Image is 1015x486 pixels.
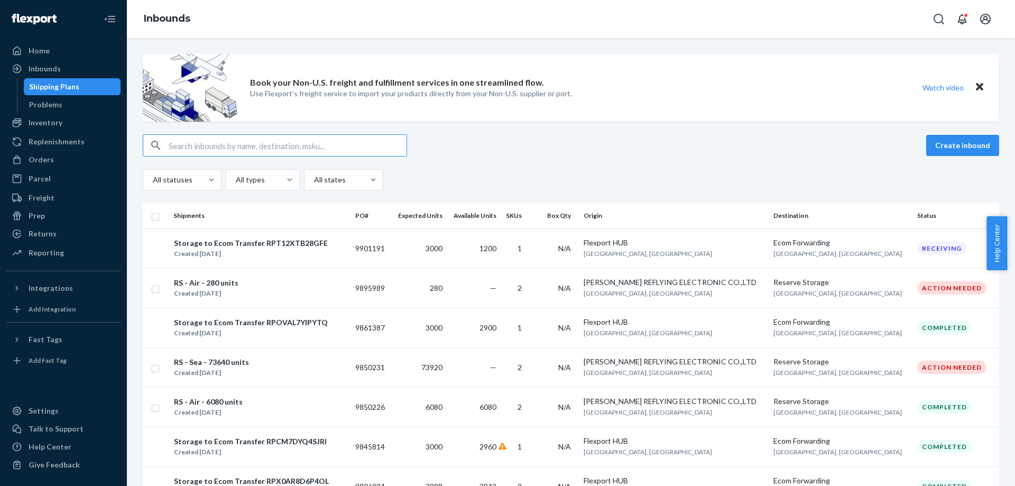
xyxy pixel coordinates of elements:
[174,288,238,299] div: Created [DATE]
[926,135,999,156] button: Create inbound
[501,203,531,228] th: SKUs
[29,460,80,470] div: Give Feedback
[986,216,1007,270] span: Help Center
[6,42,121,59] a: Home
[584,317,765,327] div: Flexport HUB
[29,442,71,452] div: Help Center
[12,14,57,24] img: Flexport logo
[426,323,442,332] span: 3000
[773,396,909,407] div: Reserve Storage
[584,408,712,416] span: [GEOGRAPHIC_DATA], [GEOGRAPHIC_DATA]
[584,369,712,377] span: [GEOGRAPHIC_DATA], [GEOGRAPHIC_DATA]
[313,175,314,185] input: All states
[773,277,909,288] div: Reserve Storage
[773,369,902,377] span: [GEOGRAPHIC_DATA], [GEOGRAPHIC_DATA]
[773,475,909,486] div: Ecom Forwarding
[917,400,972,414] div: Completed
[917,440,972,453] div: Completed
[351,347,391,387] td: 9850231
[479,323,496,332] span: 2900
[29,192,54,203] div: Freight
[773,436,909,446] div: Ecom Forwarding
[174,278,238,288] div: RS - Air - 280 units
[518,402,522,411] span: 2
[29,228,57,239] div: Returns
[426,244,442,253] span: 3000
[6,244,121,261] a: Reporting
[518,363,522,372] span: 2
[174,238,328,249] div: Storage to Ecom Transfer RPT12XTB28GFE
[584,448,712,456] span: [GEOGRAPHIC_DATA], [GEOGRAPHIC_DATA]
[479,402,496,411] span: 6080
[6,170,121,187] a: Parcel
[518,442,522,451] span: 1
[174,447,327,457] div: Created [DATE]
[426,442,442,451] span: 3000
[29,247,64,258] div: Reporting
[6,280,121,297] button: Integrations
[29,424,84,434] div: Talk to Support
[584,277,765,288] div: [PERSON_NAME] REFLYING ELECTRONIC CO.,LTD
[351,228,391,268] td: 9901191
[29,81,79,92] div: Shipping Plans
[975,8,996,30] button: Open account menu
[6,420,121,437] button: Talk to Support
[29,45,50,56] div: Home
[250,88,572,99] p: Use Flexport’s freight service to import your products directly from your Non-U.S. supplier or port.
[773,329,902,337] span: [GEOGRAPHIC_DATA], [GEOGRAPHIC_DATA]
[917,361,986,374] div: Action Needed
[490,363,496,372] span: —
[29,173,51,184] div: Parcel
[584,396,765,407] div: [PERSON_NAME] REFLYING ELECTRONIC CO.,LTD
[29,154,54,165] div: Orders
[351,387,391,427] td: 9850226
[518,283,522,292] span: 2
[152,175,153,185] input: All statuses
[351,268,391,308] td: 9895989
[447,203,501,228] th: Available Units
[29,117,62,128] div: Inventory
[558,402,571,411] span: N/A
[391,203,447,228] th: Expected Units
[773,250,902,258] span: [GEOGRAPHIC_DATA], [GEOGRAPHIC_DATA]
[558,442,571,451] span: N/A
[6,438,121,455] a: Help Center
[29,210,45,221] div: Prep
[6,207,121,224] a: Prep
[174,397,243,407] div: RS - Air - 6080 units
[952,8,973,30] button: Open notifications
[584,329,712,337] span: [GEOGRAPHIC_DATA], [GEOGRAPHIC_DATA]
[24,78,121,95] a: Shipping Plans
[479,244,496,253] span: 1200
[584,289,712,297] span: [GEOGRAPHIC_DATA], [GEOGRAPHIC_DATA]
[99,8,121,30] button: Close Navigation
[29,356,67,365] div: Add Fast Tag
[6,352,121,369] a: Add Fast Tag
[169,203,351,228] th: Shipments
[584,475,765,486] div: Flexport HUB
[235,175,236,185] input: All types
[928,8,949,30] button: Open Search Box
[174,357,249,368] div: RS - Sea - 73640 units
[144,13,190,24] a: Inbounds
[6,225,121,242] a: Returns
[29,334,62,345] div: Fast Tags
[558,244,571,253] span: N/A
[518,323,522,332] span: 1
[29,99,62,110] div: Problems
[773,356,909,367] div: Reserve Storage
[135,4,199,34] ol: breadcrumbs
[29,283,73,294] div: Integrations
[584,356,765,367] div: [PERSON_NAME] REFLYING ELECTRONIC CO.,LTD
[6,456,121,473] button: Give Feedback
[426,402,442,411] span: 6080
[479,442,496,451] span: 2960
[169,135,407,156] input: Search inbounds by name, destination, msku...
[773,237,909,248] div: Ecom Forwarding
[174,368,249,378] div: Created [DATE]
[584,237,765,248] div: Flexport HUB
[6,114,121,131] a: Inventory
[490,283,496,292] span: —
[174,249,328,259] div: Created [DATE]
[29,136,85,147] div: Replenishments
